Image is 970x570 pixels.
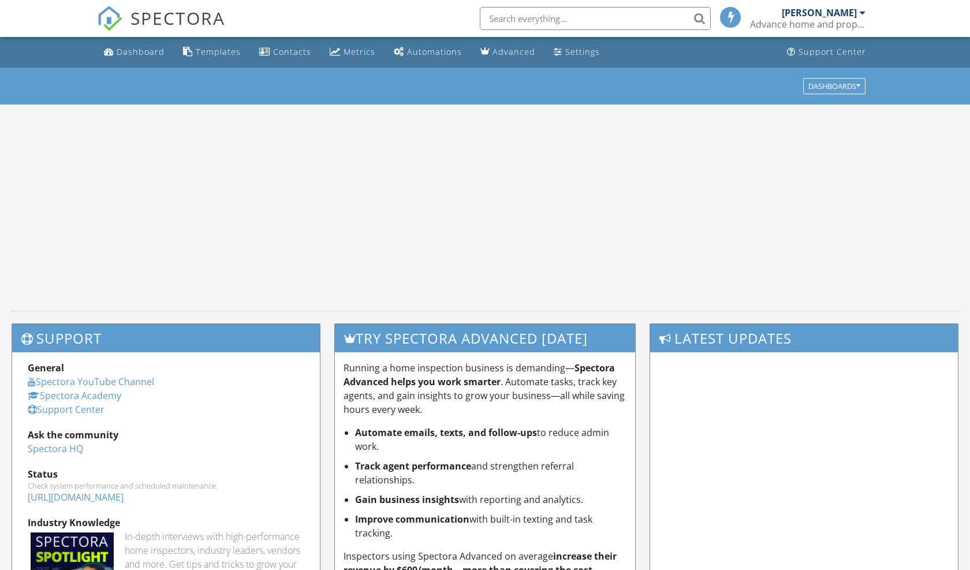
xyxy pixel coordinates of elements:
[750,18,865,30] div: Advance home and property inspections
[476,42,540,63] a: Advanced
[355,426,537,439] strong: Automate emails, texts, and follow-ups
[28,403,105,416] a: Support Center
[355,493,627,506] li: with reporting and analytics.
[273,46,311,57] div: Contacts
[355,459,627,487] li: and strengthen referral relationships.
[12,324,320,352] h3: Support
[355,426,627,453] li: to reduce admin work.
[28,375,154,388] a: Spectora YouTube Channel
[355,512,627,540] li: with built-in texting and task tracking.
[344,46,375,57] div: Metrics
[97,16,225,40] a: SPECTORA
[28,491,124,504] a: [URL][DOMAIN_NAME]
[28,481,304,490] div: Check system performance and scheduled maintenance.
[355,493,459,506] strong: Gain business insights
[178,42,245,63] a: Templates
[493,46,535,57] div: Advanced
[480,7,711,30] input: Search everything...
[808,82,860,90] div: Dashboards
[255,42,316,63] a: Contacts
[355,460,471,472] strong: Track agent performance
[28,428,304,442] div: Ask the community
[782,7,857,18] div: [PERSON_NAME]
[565,46,600,57] div: Settings
[28,362,64,374] strong: General
[803,78,865,94] button: Dashboards
[28,516,304,530] div: Industry Knowledge
[28,442,83,455] a: Spectora HQ
[325,42,380,63] a: Metrics
[782,42,871,63] a: Support Center
[549,42,605,63] a: Settings
[344,361,627,416] p: Running a home inspection business is demanding— . Automate tasks, track key agents, and gain ins...
[389,42,467,63] a: Automations (Basic)
[196,46,241,57] div: Templates
[407,46,462,57] div: Automations
[355,513,469,526] strong: Improve communication
[650,324,958,352] h3: Latest Updates
[28,467,304,481] div: Status
[117,46,165,57] div: Dashboard
[28,389,121,402] a: Spectora Academy
[130,6,225,30] span: SPECTORA
[99,42,169,63] a: Dashboard
[344,362,615,388] strong: Spectora Advanced helps you work smarter
[97,6,122,31] img: The Best Home Inspection Software - Spectora
[335,324,636,352] h3: Try spectora advanced [DATE]
[799,46,866,57] div: Support Center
